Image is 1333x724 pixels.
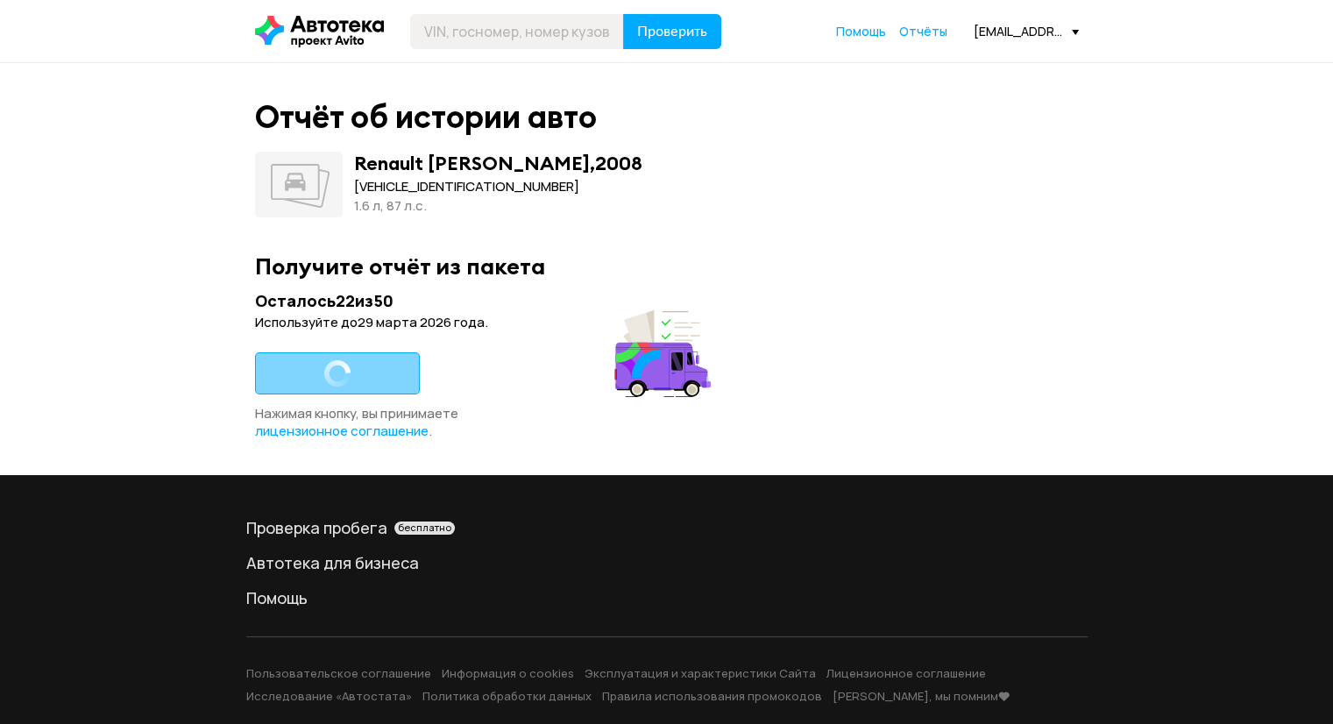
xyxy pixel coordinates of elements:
div: [EMAIL_ADDRESS][DOMAIN_NAME] [974,23,1079,39]
input: VIN, госномер, номер кузова [410,14,624,49]
a: Автотека для бизнеса [246,552,1088,573]
div: Проверка пробега [246,517,1088,538]
span: Проверить [637,25,707,39]
div: 1.6 л, 87 л.c. [354,196,642,216]
a: Политика обработки данных [422,688,592,704]
a: Отчёты [899,23,947,40]
div: [VEHICLE_IDENTIFICATION_NUMBER] [354,177,642,196]
div: Получите отчёт из пакета [255,252,1079,280]
a: Помощь [836,23,886,40]
span: Отчёты [899,23,947,39]
a: Лицензионное соглашение [826,665,986,681]
span: бесплатно [398,522,451,534]
a: Пользовательское соглашение [246,665,431,681]
a: [PERSON_NAME], мы помним [833,688,1010,704]
a: лицензионное соглашение [255,422,429,440]
div: Renault [PERSON_NAME] , 2008 [354,152,642,174]
div: Используйте до 29 марта 2026 года . [255,314,716,331]
div: Отчёт об истории авто [255,98,597,136]
a: Эксплуатация и характеристики Сайта [585,665,816,681]
a: Проверка пробегабесплатно [246,517,1088,538]
a: Правила использования промокодов [602,688,822,704]
span: Помощь [836,23,886,39]
button: Проверить [623,14,721,49]
a: Помощь [246,587,1088,608]
a: Информация о cookies [442,665,574,681]
span: Нажимая кнопку, вы принимаете . [255,404,458,440]
div: Осталось 22 из 50 [255,290,716,312]
span: лицензионное соглашение [255,422,429,440]
a: Исследование «Автостата» [246,688,412,704]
